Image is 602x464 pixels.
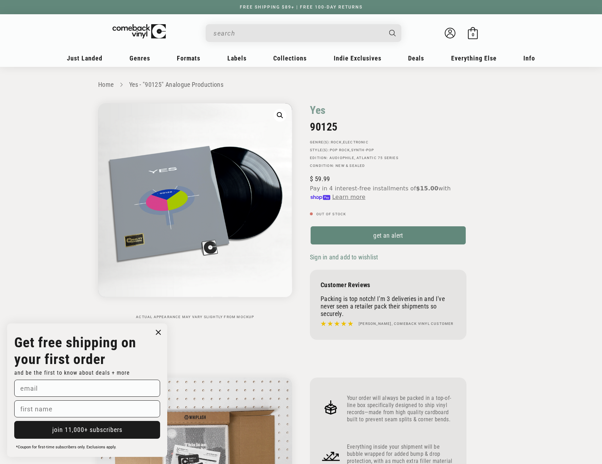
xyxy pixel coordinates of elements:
[329,156,354,160] a: Audiophile
[98,80,504,90] nav: breadcrumbs
[321,319,353,328] img: star5.svg
[273,54,307,62] span: Collections
[321,295,456,317] p: Packing is top notch! I'm 3 deliveries in and I've never seen a retailer pack their shipments so ...
[359,321,454,327] h4: [PERSON_NAME], Comeback Vinyl customer
[523,54,535,62] span: Info
[153,327,164,338] button: Close dialog
[330,148,350,152] a: Pop Rock
[310,175,330,183] span: 59.99
[14,400,160,417] input: first name
[310,164,466,168] p: Condition: New & Sealed
[14,380,160,397] input: email
[408,54,424,62] span: Deals
[383,24,402,42] button: Search
[14,369,130,376] span: and be the first to know about deals + more
[451,54,497,62] span: Everything Else
[129,81,223,88] a: Yes - "90125" Analogue Productions
[347,395,456,423] p: Your order will always be packed in a top-of-line box specifically designed to ship vinyl records...
[213,26,382,41] input: When autocomplete results are available use up and down arrows to review and enter to select
[472,32,474,37] span: 0
[98,103,292,319] media-gallery: Gallery Viewer
[14,421,160,439] button: join 11,000+ subscribers
[310,175,313,183] span: $
[130,54,150,62] span: Genres
[14,334,136,368] strong: Get free shipping on your first order
[206,24,401,42] div: Search
[98,352,504,365] h2: How We Pack
[67,54,102,62] span: Just Landed
[233,5,370,10] a: FREE SHIPPING $89+ | FREE 100-DAY RETURNS
[334,54,381,62] span: Indie Exclusives
[227,54,247,62] span: Labels
[321,397,341,418] img: Frame_4.png
[310,226,466,245] a: get an alert
[310,121,466,133] h2: 90125
[310,253,378,261] span: Sign in and add to wishlist
[310,212,466,216] p: Out of stock
[310,140,466,144] p: GENRE(S): ,
[343,140,369,144] a: Electronic
[98,81,113,88] a: Home
[321,281,456,289] p: Customer Reviews
[98,315,292,319] p: Actual appearance may vary slightly from mockup
[16,445,116,449] span: *Coupon for first-time subscribers only. Exclusions apply.
[177,54,200,62] span: Formats
[310,156,466,160] p: Edition: , Atlantic 75 Series
[331,140,342,144] a: Rock
[351,148,374,152] a: Synth-pop
[310,148,466,152] p: STYLE(S): ,
[310,253,380,261] button: Sign in and add to wishlist
[310,103,326,117] a: Yes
